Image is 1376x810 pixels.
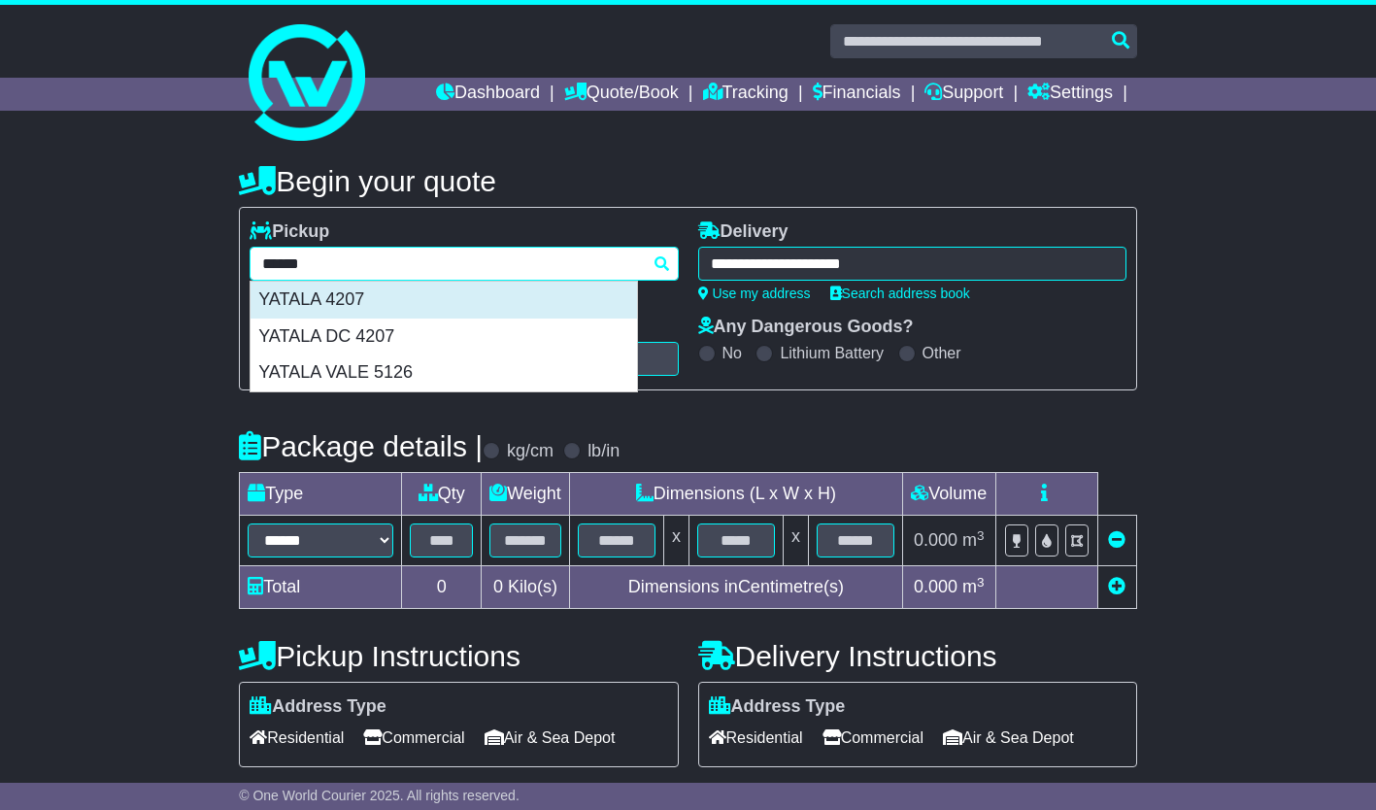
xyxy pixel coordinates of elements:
td: Kilo(s) [482,566,570,609]
div: YATALA VALE 5126 [251,354,637,391]
label: Address Type [709,696,846,718]
span: Residential [250,723,344,753]
td: Volume [902,473,995,516]
a: Financials [813,78,901,111]
a: Add new item [1108,577,1125,596]
a: Dashboard [436,78,540,111]
span: m [962,577,985,596]
td: Type [240,473,402,516]
div: YATALA 4207 [251,282,637,319]
a: Use my address [698,286,811,301]
span: 0.000 [914,577,957,596]
span: © One World Courier 2025. All rights reserved. [239,788,520,803]
div: YATALA DC 4207 [251,319,637,355]
label: Any Dangerous Goods? [698,317,914,338]
span: Air & Sea Depot [943,723,1074,753]
h4: Begin your quote [239,165,1137,197]
label: Pickup [250,221,329,243]
td: Weight [482,473,570,516]
a: Quote/Book [564,78,679,111]
label: Address Type [250,696,386,718]
sup: 3 [977,528,985,543]
label: Other [923,344,961,362]
a: Tracking [703,78,789,111]
span: 0.000 [914,530,957,550]
td: Dimensions (L x W x H) [569,473,902,516]
a: Search address book [830,286,970,301]
h4: Package details | [239,430,483,462]
h4: Pickup Instructions [239,640,678,672]
typeahead: Please provide city [250,247,678,281]
label: Delivery [698,221,789,243]
td: Total [240,566,402,609]
a: Settings [1027,78,1113,111]
h4: Delivery Instructions [698,640,1137,672]
a: Support [924,78,1003,111]
td: 0 [402,566,482,609]
label: No [722,344,742,362]
a: Remove this item [1108,530,1125,550]
span: m [962,530,985,550]
td: x [783,516,808,566]
label: kg/cm [507,441,554,462]
span: Air & Sea Depot [485,723,616,753]
td: Dimensions in Centimetre(s) [569,566,902,609]
span: Residential [709,723,803,753]
td: Qty [402,473,482,516]
label: Lithium Battery [780,344,884,362]
span: 0 [493,577,503,596]
td: x [663,516,688,566]
span: Commercial [363,723,464,753]
sup: 3 [977,575,985,590]
span: Commercial [822,723,923,753]
label: lb/in [587,441,620,462]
